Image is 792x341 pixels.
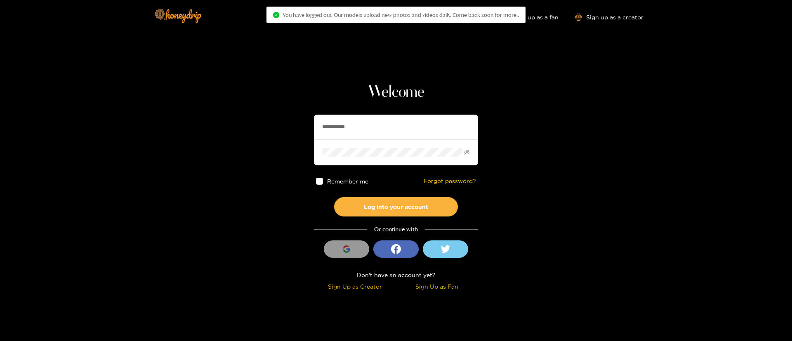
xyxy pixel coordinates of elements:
h1: Welcome [314,82,478,102]
button: Log into your account [334,197,458,216]
a: Forgot password? [424,178,476,185]
span: Remember me [327,178,368,184]
a: Sign up as a fan [502,14,559,21]
div: Sign Up as Fan [398,282,476,291]
span: You have logged out. Our models upload new photos and videos daily. Come back soon for more.. [283,12,519,18]
div: Or continue with [314,225,478,234]
div: Sign Up as Creator [316,282,394,291]
div: Don't have an account yet? [314,270,478,280]
span: check-circle [273,12,279,18]
a: Sign up as a creator [575,14,643,21]
span: eye-invisible [464,150,469,155]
